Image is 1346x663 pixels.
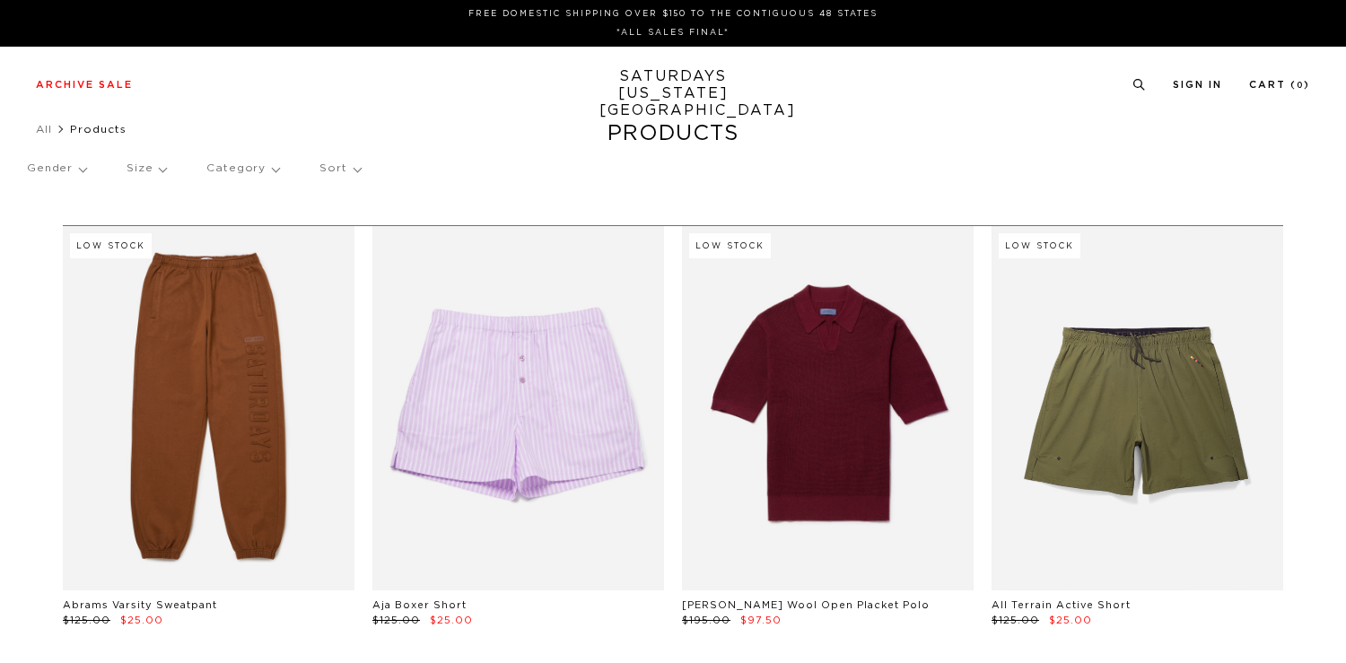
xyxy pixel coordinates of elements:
a: Sign In [1173,80,1222,90]
p: Sort [319,148,360,189]
a: Abrams Varsity Sweatpant [63,600,217,610]
p: FREE DOMESTIC SHIPPING OVER $150 TO THE CONTIGUOUS 48 STATES [43,7,1303,21]
div: Low Stock [70,233,152,258]
span: $195.00 [682,615,730,625]
p: Gender [27,148,86,189]
span: $25.00 [430,615,473,625]
a: Aja Boxer Short [372,600,467,610]
p: Category [206,148,279,189]
span: $25.00 [120,615,163,625]
p: *ALL SALES FINAL* [43,26,1303,39]
span: $125.00 [992,615,1039,625]
a: SATURDAYS[US_STATE][GEOGRAPHIC_DATA] [599,68,747,119]
span: $25.00 [1049,615,1092,625]
div: Low Stock [689,233,771,258]
a: All Terrain Active Short [992,600,1131,610]
span: $125.00 [63,615,110,625]
a: All [36,124,52,135]
div: Low Stock [999,233,1080,258]
a: Cart (0) [1249,80,1310,90]
a: Archive Sale [36,80,133,90]
span: $97.50 [740,615,782,625]
span: Products [70,124,127,135]
span: $125.00 [372,615,420,625]
a: [PERSON_NAME] Wool Open Placket Polo [682,600,930,610]
p: Size [127,148,166,189]
small: 0 [1297,82,1304,90]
